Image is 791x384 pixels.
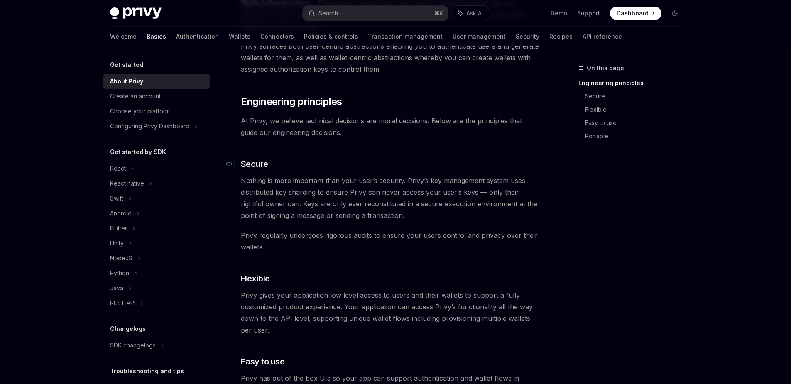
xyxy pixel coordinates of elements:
span: Privy gives your application low level access to users and their wallets to support a fully custo... [241,289,540,336]
div: Create an account [110,91,161,101]
div: React native [110,179,144,188]
div: Choose your platform [110,106,170,116]
span: Flexible [241,273,270,284]
a: Policies & controls [304,27,358,46]
div: Unity [110,238,124,248]
a: About Privy [103,74,210,89]
h5: Get started [110,60,143,70]
span: On this page [587,63,624,73]
a: Connectors [260,27,294,46]
a: Create an account [103,89,210,104]
a: Security [516,27,539,46]
div: React [110,164,126,174]
a: Transaction management [368,27,443,46]
div: Python [110,268,129,278]
div: About Privy [110,76,143,86]
img: dark logo [110,7,162,19]
span: Easy to use [241,356,285,367]
span: ⌘ K [434,10,443,17]
div: Swift [110,193,123,203]
div: Search... [318,8,342,18]
a: Dashboard [610,7,661,20]
button: Ask AI [452,6,489,21]
a: Support [577,9,600,17]
div: Android [110,208,132,218]
a: User management [453,27,506,46]
h5: Get started by SDK [110,147,166,157]
h5: Troubleshooting and tips [110,366,184,376]
a: Welcome [110,27,137,46]
a: Basics [147,27,166,46]
a: Authentication [176,27,219,46]
div: Configuring Privy Dashboard [110,121,189,131]
h5: Changelogs [110,324,146,334]
a: Navigate to header [224,158,241,170]
span: Privy regularly undergoes rigorous audits to ensure your users control and privacy over their wal... [241,230,540,253]
button: Toggle dark mode [668,7,681,20]
span: Privy surfaces both user-centric abstractions enabling you to authenticate users and generate wal... [241,40,540,75]
a: Recipes [549,27,573,46]
span: Dashboard [617,9,649,17]
a: Engineering principles [578,76,688,90]
a: Demo [551,9,567,17]
a: Easy to use [585,116,688,130]
div: SDK changelogs [110,340,156,350]
span: Ask AI [466,9,483,17]
a: Wallets [229,27,250,46]
div: Flutter [110,223,127,233]
a: Choose your platform [103,104,210,119]
div: Java [110,283,123,293]
span: Nothing is more important than your user’s security. Privy’s key management system uses distribut... [241,175,540,221]
div: NodeJS [110,253,132,263]
a: API reference [583,27,622,46]
a: Flexible [585,103,688,116]
span: Engineering principles [241,95,342,108]
button: Search...⌘K [303,6,448,21]
div: REST API [110,298,135,308]
a: Secure [585,90,688,103]
a: Portable [585,130,688,143]
span: Secure [241,158,268,170]
span: At Privy, we believe technical decisions are moral decisions. Below are the principles that guide... [241,115,540,138]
